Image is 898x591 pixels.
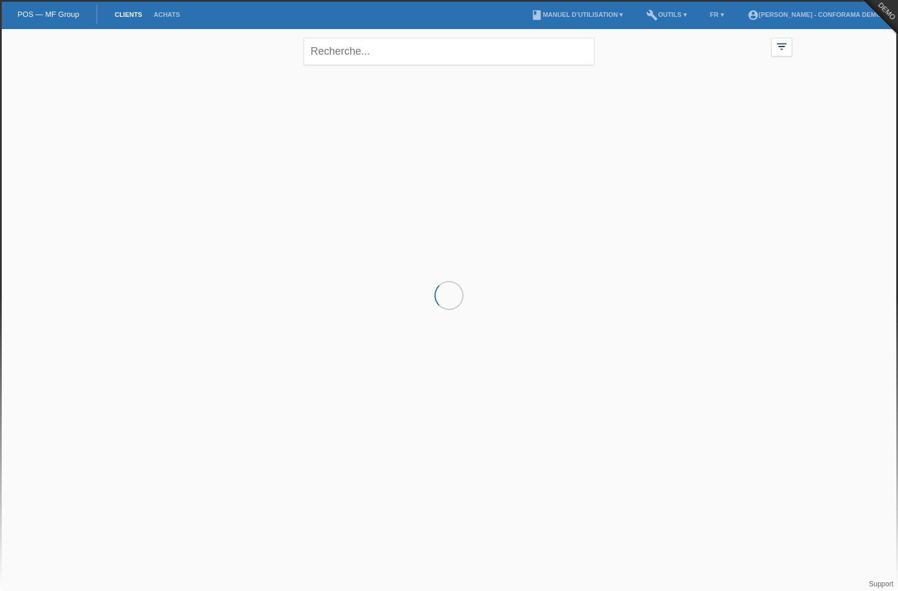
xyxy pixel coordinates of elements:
[704,11,730,18] a: FR ▾
[869,580,893,588] a: Support
[640,11,692,18] a: buildOutils ▾
[109,11,148,18] a: Clients
[17,10,79,19] a: POS — MF Group
[531,9,543,21] i: book
[742,11,892,18] a: account_circle[PERSON_NAME] - Conforama Demo ▾
[747,9,759,21] i: account_circle
[525,11,629,18] a: bookManuel d’utilisation ▾
[775,40,788,53] i: filter_list
[304,38,594,65] input: Recherche...
[646,9,658,21] i: build
[148,11,186,18] a: Achats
